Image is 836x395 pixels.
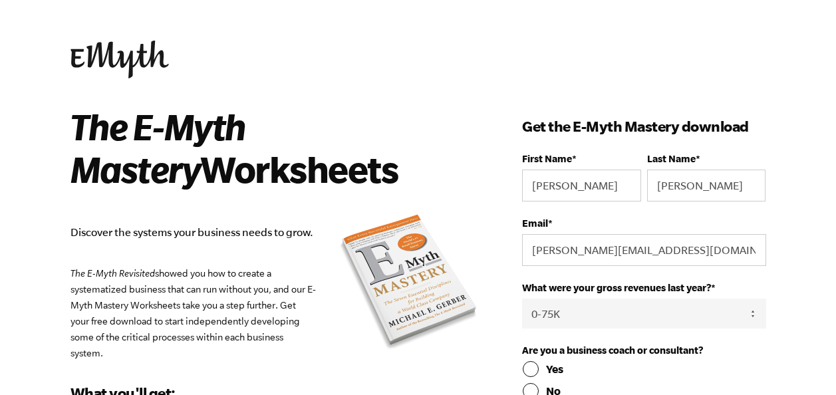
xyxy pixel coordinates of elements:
h2: Worksheets [70,105,464,190]
p: Discover the systems your business needs to grow. [70,223,483,241]
img: emyth mastery book summary [336,211,482,355]
em: The E-Myth Revisited [70,268,155,279]
span: What were your gross revenues last year? [522,282,711,293]
img: EMyth [70,41,169,78]
span: Are you a business coach or consultant? [522,344,703,356]
i: The E-Myth Mastery [70,106,245,190]
span: Email [522,217,548,229]
p: showed you how to create a systematized business that can run without you, and our E-Myth Mastery... [70,265,483,361]
h3: Get the E-Myth Mastery download [522,116,766,137]
span: First Name [522,153,572,164]
iframe: Chat Widget [769,331,836,395]
span: Last Name [647,153,696,164]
